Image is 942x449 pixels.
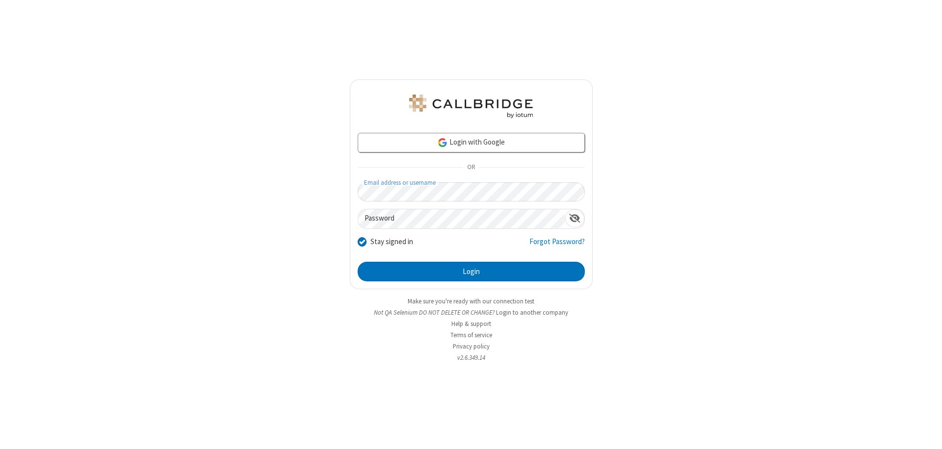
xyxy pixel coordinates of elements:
a: Help & support [451,320,491,328]
a: Make sure you're ready with our connection test [408,297,534,305]
a: Privacy policy [453,342,490,350]
img: QA Selenium DO NOT DELETE OR CHANGE [407,95,535,118]
a: Login with Google [358,133,585,152]
img: google-icon.png [437,137,448,148]
li: v2.6.349.14 [350,353,593,362]
li: Not QA Selenium DO NOT DELETE OR CHANGE? [350,308,593,317]
div: Show password [565,209,584,227]
a: Terms of service [450,331,492,339]
a: Forgot Password? [529,236,585,255]
button: Login [358,262,585,281]
span: OR [463,161,479,175]
label: Stay signed in [370,236,413,248]
button: Login to another company [496,308,568,317]
input: Password [358,209,565,228]
input: Email address or username [358,182,585,201]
